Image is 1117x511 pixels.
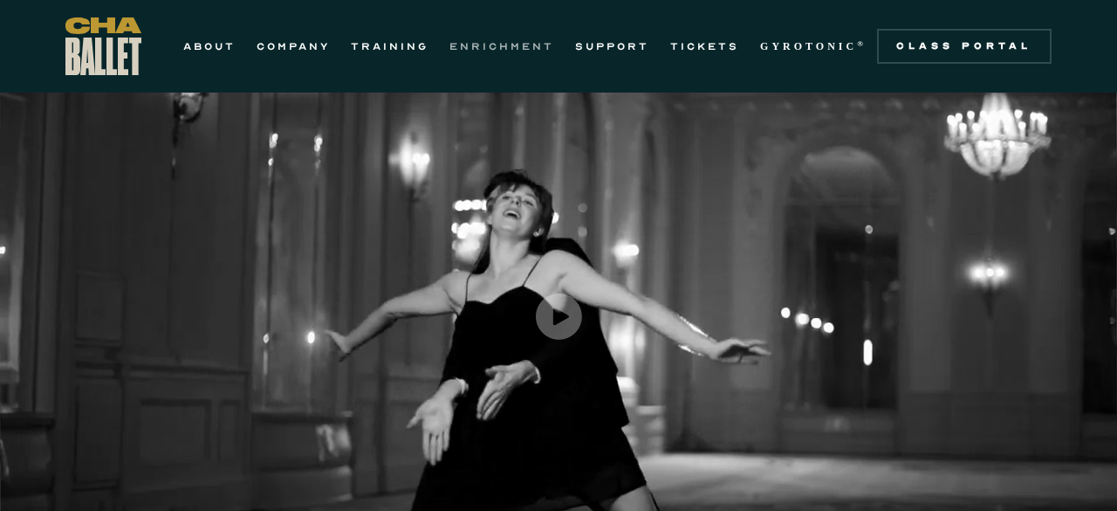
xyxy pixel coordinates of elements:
[670,36,739,57] a: TICKETS
[257,36,330,57] a: COMPANY
[575,36,649,57] a: SUPPORT
[183,36,236,57] a: ABOUT
[760,36,867,57] a: GYROTONIC®
[887,39,1041,53] div: Class Portal
[449,36,554,57] a: ENRICHMENT
[351,36,428,57] a: TRAINING
[760,40,857,52] strong: GYROTONIC
[857,39,867,48] sup: ®
[65,17,141,75] a: home
[877,29,1052,64] a: Class Portal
